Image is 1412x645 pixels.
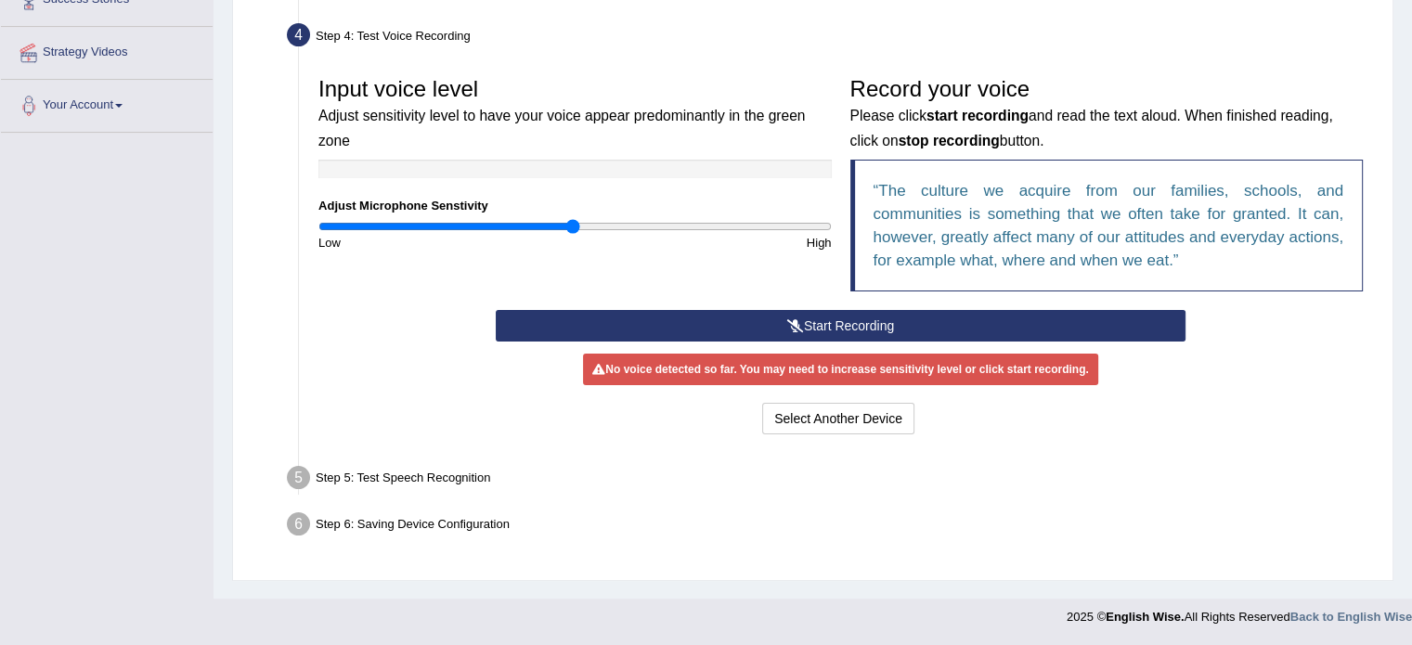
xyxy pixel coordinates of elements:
a: Your Account [1,80,213,126]
strong: English Wise. [1106,610,1184,624]
div: No voice detected so far. You may need to increase sensitivity level or click start recording. [583,354,1097,385]
b: stop recording [899,133,1000,148]
small: Adjust sensitivity level to have your voice appear predominantly in the green zone [318,108,805,148]
label: Adjust Microphone Senstivity [318,197,488,214]
small: Please click and read the text aloud. When finished reading, click on button. [850,108,1333,148]
a: Strategy Videos [1,27,213,73]
div: Step 6: Saving Device Configuration [279,507,1384,548]
h3: Input voice level [318,77,832,150]
q: The culture we acquire from our families, schools, and communities is something that we often tak... [874,182,1344,269]
a: Back to English Wise [1290,610,1412,624]
b: start recording [926,108,1029,123]
div: Low [309,234,575,252]
div: 2025 © All Rights Reserved [1067,599,1412,626]
div: Step 5: Test Speech Recognition [279,460,1384,501]
div: High [575,234,840,252]
button: Start Recording [496,310,1185,342]
div: Step 4: Test Voice Recording [279,18,1384,58]
button: Select Another Device [762,403,914,434]
h3: Record your voice [850,77,1364,150]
